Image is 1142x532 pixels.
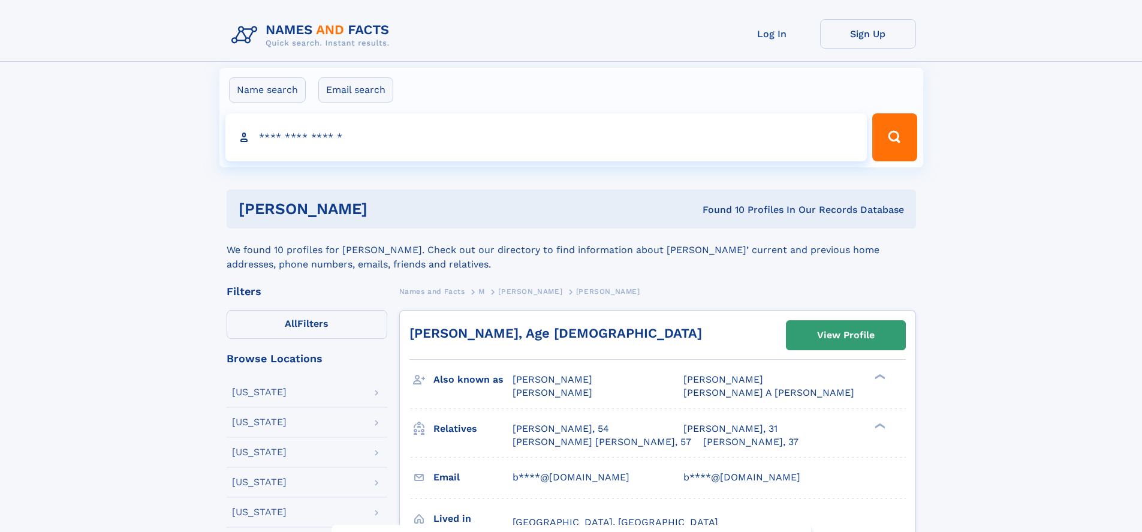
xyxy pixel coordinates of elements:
div: Filters [227,286,387,297]
div: [US_STATE] [232,447,287,457]
span: All [285,318,297,329]
span: [PERSON_NAME] [576,287,640,296]
span: [PERSON_NAME] A [PERSON_NAME] [683,387,854,398]
span: [GEOGRAPHIC_DATA], [GEOGRAPHIC_DATA] [513,516,718,528]
a: [PERSON_NAME], 54 [513,422,609,435]
div: We found 10 profiles for [PERSON_NAME]. Check out our directory to find information about [PERSON... [227,229,916,272]
span: [PERSON_NAME] [498,287,562,296]
button: Search Button [872,113,917,161]
img: Logo Names and Facts [227,19,399,52]
h1: [PERSON_NAME] [239,202,535,217]
a: [PERSON_NAME] [PERSON_NAME], 57 [513,435,691,449]
span: [PERSON_NAME] [513,374,592,385]
div: ❯ [872,422,886,429]
a: Names and Facts [399,284,465,299]
div: [US_STATE] [232,477,287,487]
a: [PERSON_NAME], Age [DEMOGRAPHIC_DATA] [409,326,702,341]
a: M [478,284,485,299]
div: Browse Locations [227,353,387,364]
div: View Profile [817,321,875,349]
h3: Lived in [433,509,513,529]
div: [US_STATE] [232,507,287,517]
span: [PERSON_NAME] [513,387,592,398]
div: Found 10 Profiles In Our Records Database [535,203,904,217]
label: Name search [229,77,306,103]
span: [PERSON_NAME] [683,374,763,385]
div: [US_STATE] [232,417,287,427]
h3: Email [433,467,513,488]
div: [US_STATE] [232,387,287,397]
a: [PERSON_NAME] [498,284,562,299]
label: Filters [227,310,387,339]
a: View Profile [787,321,905,350]
h3: Also known as [433,369,513,390]
input: search input [225,113,867,161]
a: Sign Up [820,19,916,49]
span: M [478,287,485,296]
div: ❯ [872,373,886,381]
label: Email search [318,77,393,103]
h3: Relatives [433,419,513,439]
a: [PERSON_NAME], 37 [703,435,799,449]
a: [PERSON_NAME], 31 [683,422,778,435]
a: Log In [724,19,820,49]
